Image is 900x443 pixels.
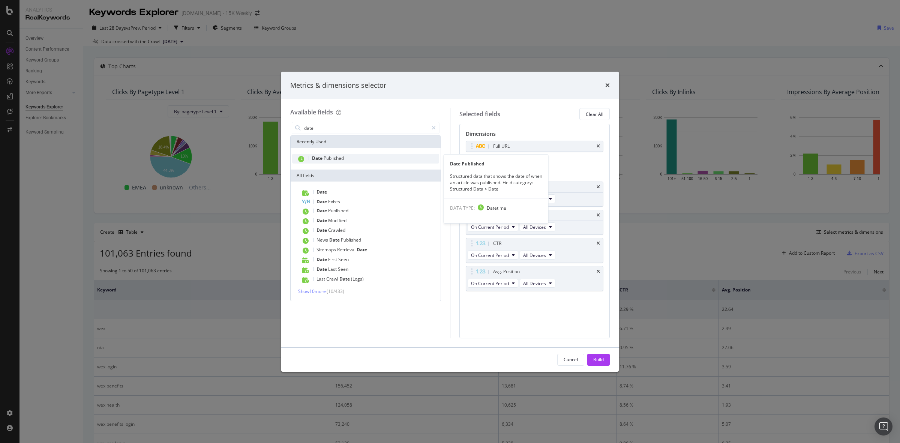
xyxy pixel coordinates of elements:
span: On Current Period [471,280,509,287]
div: times [597,144,600,149]
div: Structured data that shows the date of when an article was published. Field category: Structured ... [444,173,548,192]
div: Date Published [444,161,548,167]
div: times [605,81,610,90]
button: Clear All [579,108,610,120]
span: Last [328,266,338,272]
span: Published [324,155,344,161]
span: Date [316,227,328,233]
span: Retrieval [337,246,357,253]
span: News [316,237,329,243]
div: CTR [493,240,501,247]
div: Metrics & dimensions selector [290,81,386,90]
div: times [597,213,600,218]
span: Crawl [326,276,339,282]
span: All Devices [523,280,546,287]
div: Open Intercom Messenger [874,417,892,435]
div: times [597,185,600,189]
span: On Current Period [471,224,509,230]
span: Last [316,276,326,282]
div: Cancel [564,356,578,363]
div: Avg. Position [493,268,520,275]
span: Date [357,246,367,253]
div: Available fields [290,108,333,116]
span: Date [316,266,328,272]
span: Date [312,155,324,161]
div: Full URL [493,143,510,150]
span: (Logs) [351,276,364,282]
button: All Devices [520,251,555,260]
span: ( 10 / 433 ) [327,288,344,294]
div: Clear All [586,111,603,117]
button: On Current Period [468,279,518,288]
span: Date [316,217,328,224]
span: Date [316,207,328,214]
div: Dimensions [466,130,604,141]
div: Selected fields [459,110,500,119]
span: Seen [338,256,349,263]
span: Date [316,189,327,195]
button: All Devices [520,279,555,288]
span: DATA TYPE: [450,205,475,211]
div: Build [593,356,604,363]
span: Datetime [487,205,506,211]
span: Date [316,198,328,205]
button: Cancel [557,354,584,366]
span: All Devices [523,224,546,230]
div: times [597,241,600,246]
span: All Devices [523,252,546,258]
span: Sitemaps [316,246,337,253]
span: Date [329,237,341,243]
div: Recently Used [291,136,441,148]
div: CTRtimesOn Current PeriodAll Devices [466,238,604,263]
div: Avg. PositiontimesOn Current PeriodAll Devices [466,266,604,291]
span: Date [339,276,351,282]
button: Build [587,354,610,366]
button: All Devices [520,222,555,231]
span: Crawled [328,227,345,233]
span: Published [328,207,348,214]
span: Seen [338,266,348,272]
div: Full URLtimes [466,141,604,152]
input: Search by field name [303,122,428,134]
div: times [597,269,600,274]
button: On Current Period [468,222,518,231]
div: All fields [291,170,441,182]
span: Modified [328,217,346,224]
span: Exists [328,198,340,205]
span: On Current Period [471,252,509,258]
span: Date [316,256,328,263]
span: Show 10 more [298,288,326,294]
span: Published [341,237,361,243]
span: First [328,256,338,263]
button: On Current Period [468,251,518,260]
div: modal [281,72,619,372]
